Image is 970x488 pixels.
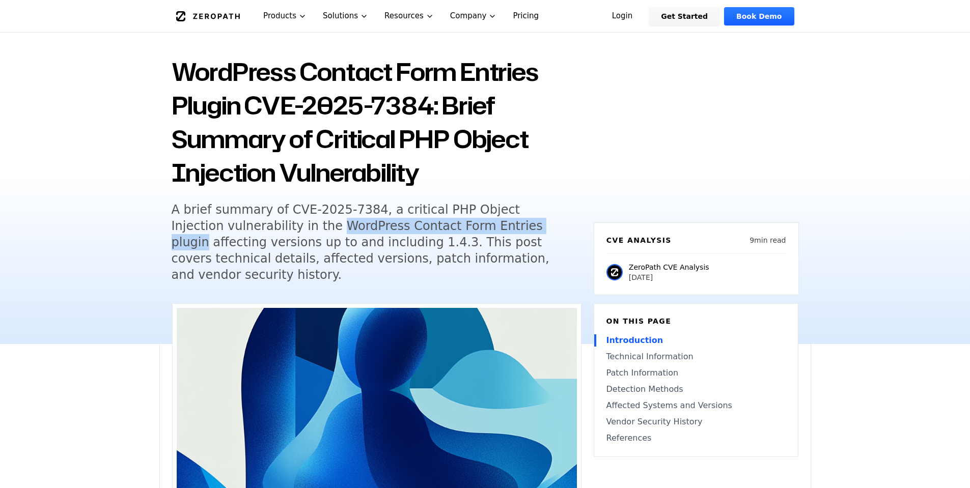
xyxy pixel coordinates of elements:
a: Detection Methods [606,383,786,395]
a: Vendor Security History [606,416,786,428]
p: 9 min read [750,235,786,245]
a: Patch Information [606,367,786,379]
h5: A brief summary of CVE-2025-7384, a critical PHP Object Injection vulnerability in the WordPress ... [172,202,563,283]
img: ZeroPath CVE Analysis [606,264,623,280]
h1: WordPress Contact Form Entries Plugin CVE-2025-7384: Brief Summary of Critical PHP Object Injecti... [172,55,581,189]
a: Technical Information [606,351,786,363]
p: ZeroPath CVE Analysis [629,262,709,272]
h6: CVE Analysis [606,235,672,245]
a: Login [600,7,645,25]
a: Affected Systems and Versions [606,399,786,412]
a: Book Demo [724,7,794,25]
a: Introduction [606,334,786,347]
a: References [606,432,786,444]
a: Get Started [649,7,720,25]
h6: On this page [606,316,786,326]
p: [DATE] [629,272,709,282]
